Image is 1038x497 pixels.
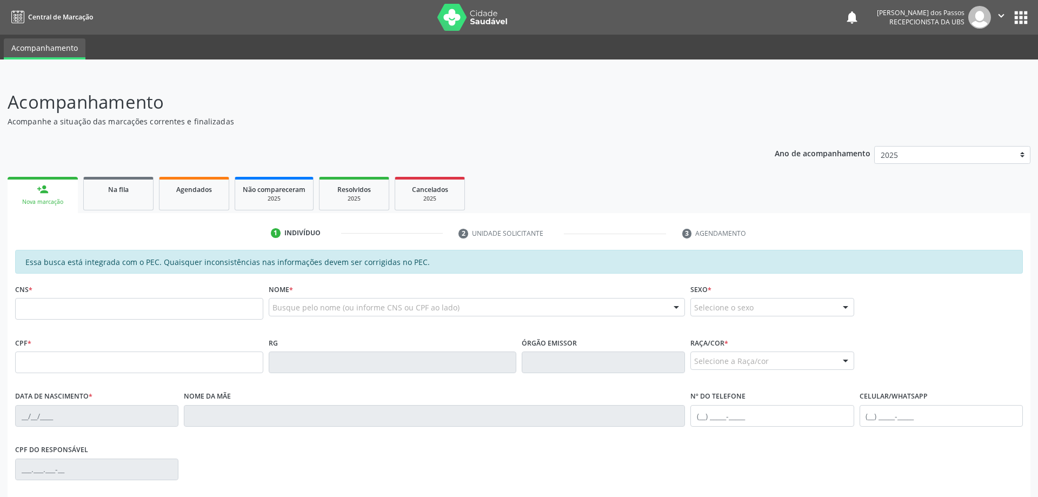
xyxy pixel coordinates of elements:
[412,185,448,194] span: Cancelados
[995,10,1007,22] i: 
[269,281,293,298] label: Nome
[269,335,278,352] label: RG
[271,228,281,238] div: 1
[8,8,93,26] a: Central de Marcação
[15,459,178,480] input: ___.___.___-__
[690,388,746,405] label: Nº do Telefone
[243,195,305,203] div: 2025
[184,388,231,405] label: Nome da mãe
[176,185,212,194] span: Agendados
[860,405,1023,427] input: (__) _____-_____
[15,250,1023,274] div: Essa busca está integrada com o PEC. Quaisquer inconsistências nas informações devem ser corrigid...
[272,302,460,313] span: Busque pelo nome (ou informe CNS ou CPF ao lado)
[8,89,723,116] p: Acompanhamento
[15,388,92,405] label: Data de nascimento
[15,335,31,352] label: CPF
[15,281,32,298] label: CNS
[991,6,1012,29] button: 
[4,38,85,59] a: Acompanhamento
[327,195,381,203] div: 2025
[1012,8,1030,27] button: apps
[8,116,723,127] p: Acompanhe a situação das marcações correntes e finalizadas
[243,185,305,194] span: Não compareceram
[284,228,321,238] div: Indivíduo
[968,6,991,29] img: img
[844,10,860,25] button: notifications
[690,405,854,427] input: (__) _____-_____
[403,195,457,203] div: 2025
[690,281,711,298] label: Sexo
[522,335,577,352] label: Órgão emissor
[775,146,870,160] p: Ano de acompanhamento
[28,12,93,22] span: Central de Marcação
[860,388,928,405] label: Celular/WhatsApp
[694,355,769,367] span: Selecione a Raça/cor
[690,335,728,352] label: Raça/cor
[15,405,178,427] input: __/__/____
[337,185,371,194] span: Resolvidos
[37,183,49,195] div: person_add
[15,198,70,206] div: Nova marcação
[889,17,964,26] span: Recepcionista da UBS
[877,8,964,17] div: [PERSON_NAME] dos Passos
[108,185,129,194] span: Na fila
[694,302,754,313] span: Selecione o sexo
[15,442,88,459] label: CPF do responsável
